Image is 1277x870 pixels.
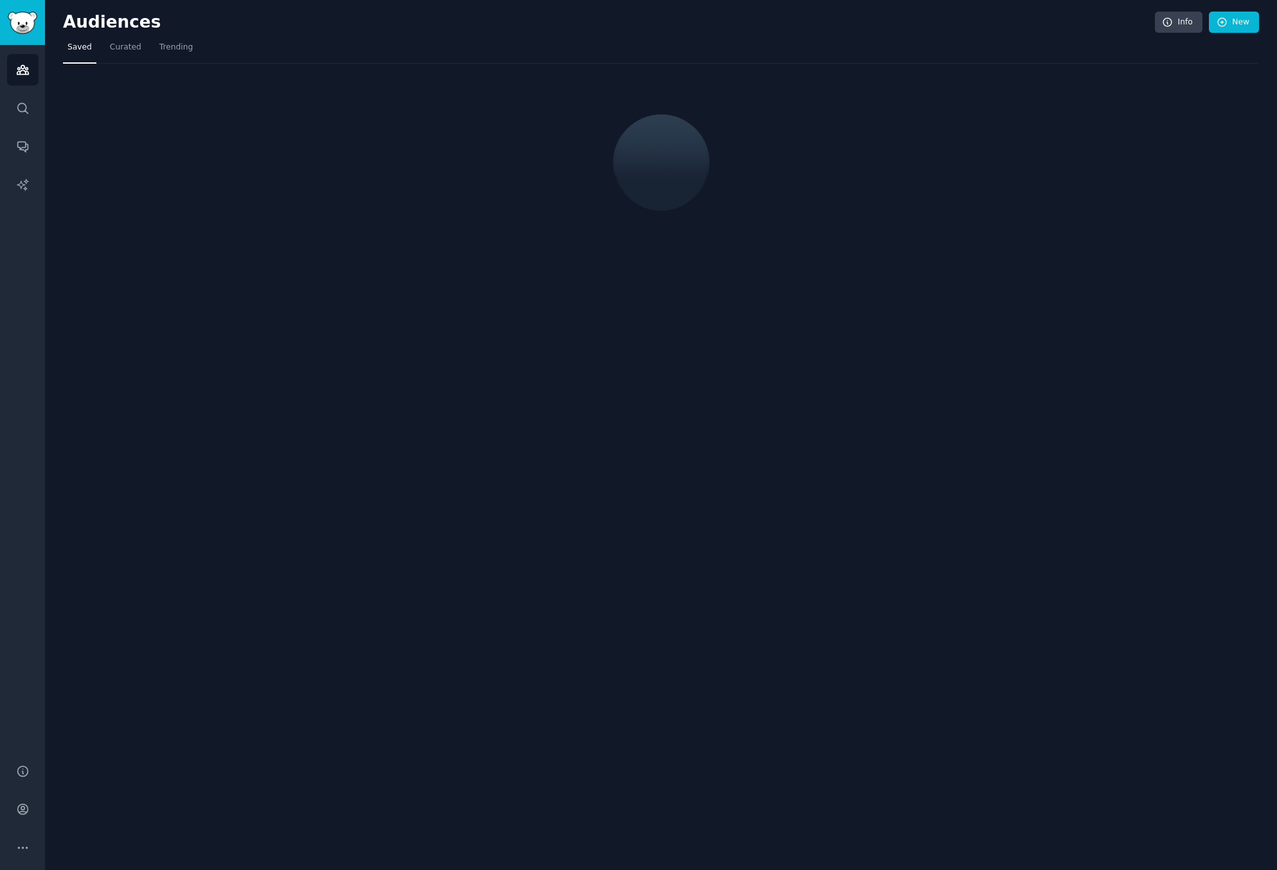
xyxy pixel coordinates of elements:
[155,37,197,64] a: Trending
[67,42,92,53] span: Saved
[63,12,1155,33] h2: Audiences
[110,42,141,53] span: Curated
[1209,12,1259,33] a: New
[159,42,193,53] span: Trending
[63,37,96,64] a: Saved
[8,12,37,34] img: GummySearch logo
[105,37,146,64] a: Curated
[1155,12,1202,33] a: Info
